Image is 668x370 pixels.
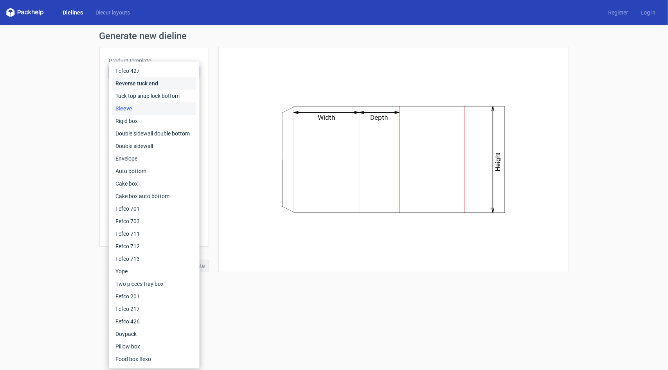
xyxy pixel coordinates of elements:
a: Dielines [56,9,89,16]
div: Auto bottom [112,165,196,177]
div: Fefco 426 [112,315,196,328]
div: Reverse tuck end [112,77,196,90]
div: Fefco 711 [112,227,196,240]
div: Fefco 701 [112,202,196,215]
div: Envelope [112,152,196,165]
div: Sleeve [112,102,196,115]
div: Pillow box [112,340,196,353]
div: Yope [112,265,196,278]
div: Fefco 217 [112,303,196,315]
text: Width [318,114,335,121]
div: Two pieces tray box [112,278,196,290]
div: Doypack [112,328,196,340]
text: Depth [370,114,388,121]
h1: Generate new dieline [99,31,569,41]
div: Cake box [112,177,196,190]
div: Tuck top snap lock bottom [112,90,196,102]
a: Register [602,9,634,16]
div: Fefco 201 [112,290,196,303]
div: Food box flexo [112,353,196,365]
label: Product template [109,57,199,65]
a: Log in [634,9,662,16]
div: Fefco 427 [112,65,196,77]
div: Fefco 712 [112,240,196,253]
text: Height [494,152,502,172]
div: Double sidewall [112,140,196,152]
div: Double sidewall double bottom [112,127,196,140]
div: Cake box auto bottom [112,190,196,202]
a: Diecut layouts [89,9,136,16]
div: Rigid box [112,115,196,127]
div: Fefco 703 [112,215,196,227]
div: Fefco 713 [112,253,196,265]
